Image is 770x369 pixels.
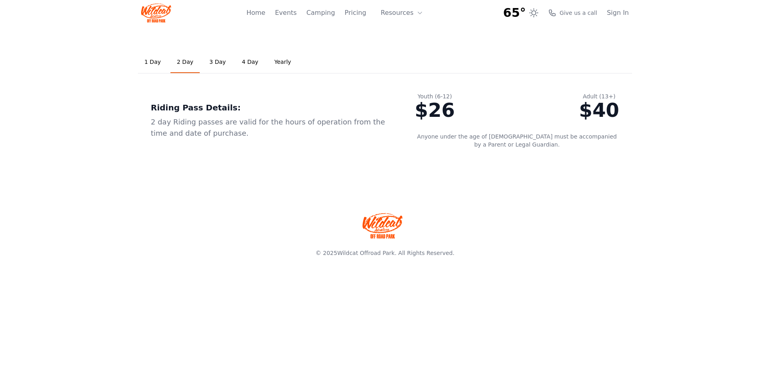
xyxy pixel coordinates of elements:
[559,9,597,17] span: Give us a call
[415,92,455,100] div: Youth (6-12)
[415,133,619,149] p: Anyone under the age of [DEMOGRAPHIC_DATA] must be accompanied by a Parent or Legal Guardian.
[548,9,597,17] a: Give us a call
[170,51,200,73] a: 2 Day
[138,51,167,73] a: 1 Day
[275,8,297,18] a: Events
[579,100,619,120] div: $40
[503,6,526,20] span: 65°
[141,3,171,22] img: Wildcat Logo
[151,116,389,139] div: 2 day Riding passes are valid for the hours of operation from the time and date of purchase.
[316,250,454,256] span: © 2025 . All Rights Reserved.
[415,100,455,120] div: $26
[246,8,265,18] a: Home
[344,8,366,18] a: Pricing
[151,102,389,113] div: Riding Pass Details:
[363,213,403,239] img: Wildcat Offroad park
[376,5,428,21] button: Resources
[235,51,265,73] a: 4 Day
[579,92,619,100] div: Adult (13+)
[306,8,335,18] a: Camping
[607,8,629,18] a: Sign In
[337,250,395,256] a: Wildcat Offroad Park
[268,51,298,73] a: Yearly
[203,51,232,73] a: 3 Day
